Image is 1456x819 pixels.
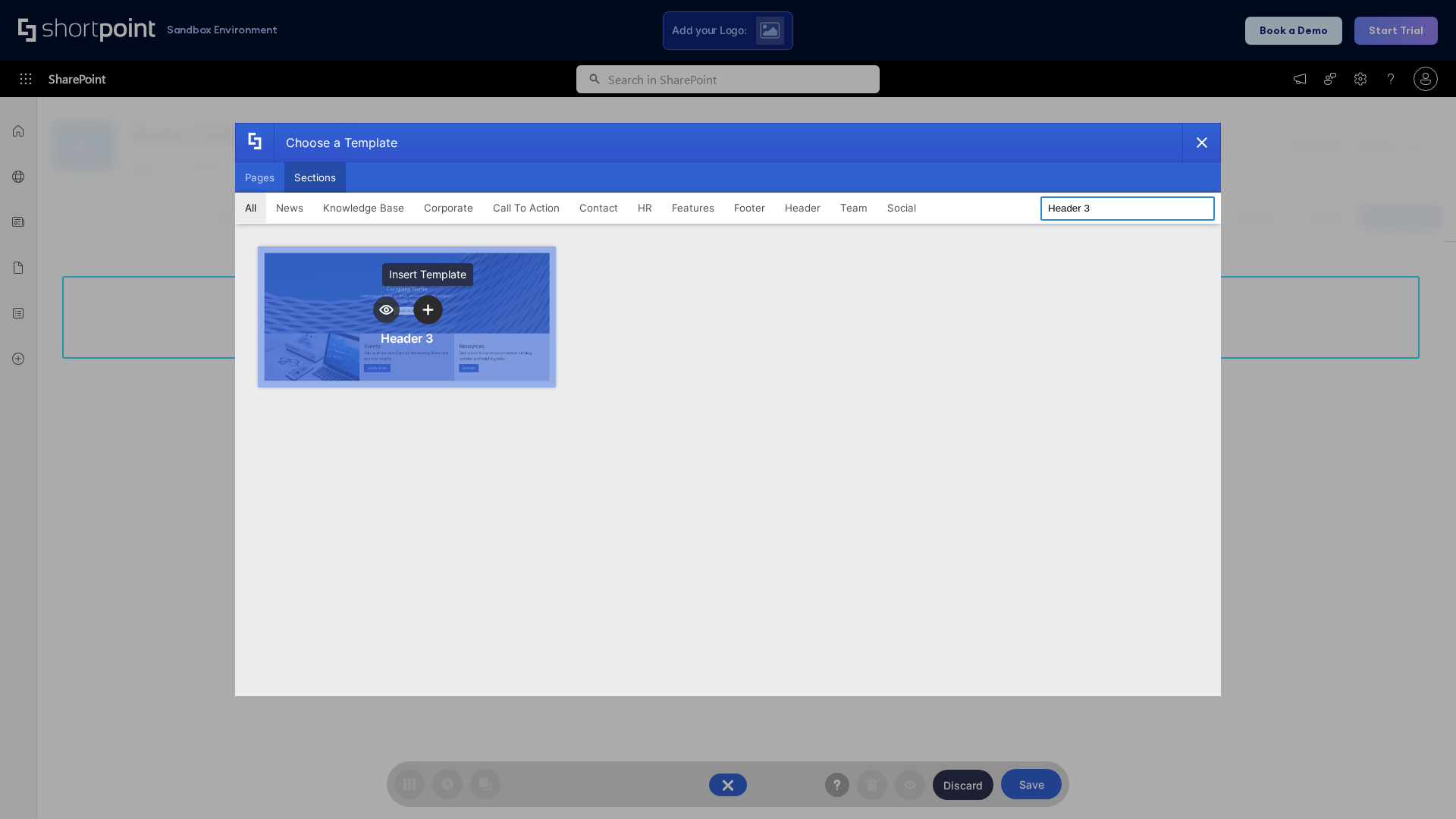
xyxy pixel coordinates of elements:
button: Contact [570,193,628,223]
button: News [266,193,313,223]
button: All [235,193,266,223]
div: Choose a Template [274,124,397,162]
button: Header [775,193,830,223]
iframe: Chat Widget [1380,746,1456,819]
div: template selector [235,123,1221,696]
div: Header 3 [381,331,433,346]
button: HR [628,193,662,223]
button: Corporate [414,193,483,223]
button: Sections [284,162,346,193]
button: Pages [235,162,284,193]
button: Knowledge Base [313,193,414,223]
button: Social [877,193,926,223]
button: Footer [724,193,775,223]
button: Team [830,193,877,223]
button: Call To Action [483,193,570,223]
button: Features [662,193,724,223]
input: Search [1040,196,1215,221]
